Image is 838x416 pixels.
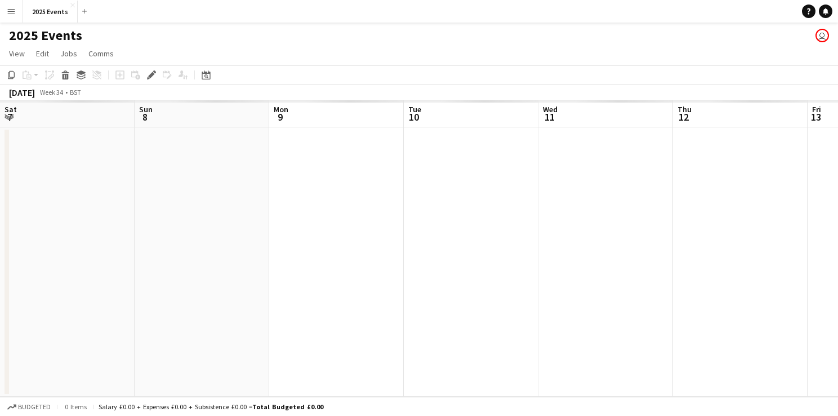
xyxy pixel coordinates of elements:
span: 8 [137,110,153,123]
app-user-avatar: Olivia Gill [815,29,829,42]
span: Week 34 [37,88,65,96]
span: 12 [676,110,692,123]
span: Thu [677,104,692,114]
div: BST [70,88,81,96]
span: Fri [812,104,821,114]
span: 13 [810,110,821,123]
span: 0 items [62,402,89,411]
span: Edit [36,48,49,59]
span: Mon [274,104,288,114]
span: Wed [543,104,558,114]
span: Total Budgeted £0.00 [252,402,323,411]
span: Sat [5,104,17,114]
a: View [5,46,29,61]
span: View [9,48,25,59]
h1: 2025 Events [9,27,82,44]
span: 9 [272,110,288,123]
span: Comms [88,48,114,59]
div: Salary £0.00 + Expenses £0.00 + Subsistence £0.00 = [99,402,323,411]
span: Jobs [60,48,77,59]
a: Jobs [56,46,82,61]
button: Budgeted [6,401,52,413]
a: Comms [84,46,118,61]
span: 11 [541,110,558,123]
span: 10 [407,110,421,123]
span: Budgeted [18,403,51,411]
a: Edit [32,46,54,61]
span: Tue [408,104,421,114]
button: 2025 Events [23,1,78,23]
span: 7 [3,110,17,123]
div: [DATE] [9,87,35,98]
span: Sun [139,104,153,114]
